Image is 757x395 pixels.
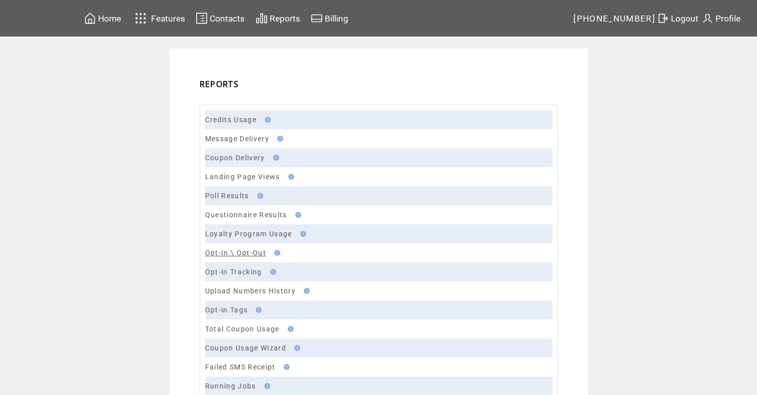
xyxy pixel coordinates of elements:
[715,14,740,24] span: Profile
[205,211,287,219] a: Questionnaire Results
[131,9,187,28] a: Features
[196,12,208,25] img: contacts.svg
[274,136,283,142] img: help.gif
[267,269,276,275] img: help.gif
[205,249,266,257] a: Opt-In \ Opt-Out
[205,268,262,276] a: Opt-in Tracking
[671,14,698,24] span: Logout
[132,10,150,27] img: features.svg
[256,12,268,25] img: chart.svg
[700,11,742,26] a: Profile
[200,79,239,90] span: REPORTS
[205,344,286,352] a: Coupon Usage Wizard
[261,383,270,389] img: help.gif
[271,250,280,256] img: help.gif
[205,382,256,390] a: Running Jobs
[573,14,655,24] span: [PHONE_NUMBER]
[205,135,269,143] a: Message Delivery
[325,14,348,24] span: Billing
[270,155,279,161] img: help.gif
[253,307,262,313] img: help.gif
[291,345,300,351] img: help.gif
[98,14,121,24] span: Home
[311,12,323,25] img: creidtcard.svg
[194,11,246,26] a: Contacts
[205,173,280,181] a: Landing Page Views
[254,193,263,199] img: help.gif
[281,364,290,370] img: help.gif
[285,326,294,332] img: help.gif
[285,174,294,180] img: help.gif
[254,11,302,26] a: Reports
[210,14,245,24] span: Contacts
[309,11,350,26] a: Billing
[657,12,669,25] img: exit.svg
[205,287,296,295] a: Upload Numbers History
[84,12,96,25] img: home.svg
[297,231,306,237] img: help.gif
[262,117,271,123] img: help.gif
[205,154,265,162] a: Coupon Delivery
[83,11,123,26] a: Home
[205,306,248,314] a: Opt-in Tags
[292,212,301,218] img: help.gif
[205,363,276,371] a: Failed SMS Receipt
[205,116,257,124] a: Credits Usage
[205,230,292,238] a: Loyalty Program Usage
[655,11,700,26] a: Logout
[701,12,713,25] img: profile.svg
[151,14,185,24] span: Features
[205,192,249,200] a: Poll Results
[205,325,280,333] a: Total Coupon Usage
[301,288,310,294] img: help.gif
[270,14,300,24] span: Reports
